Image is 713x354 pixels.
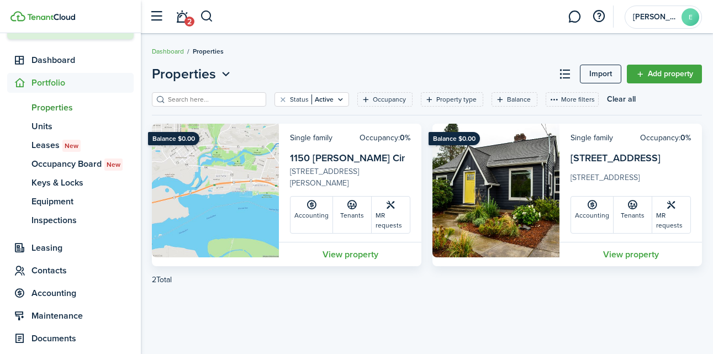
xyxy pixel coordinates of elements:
span: Keys & Locks [31,176,134,189]
span: Documents [31,332,134,345]
button: Search [200,7,214,26]
a: MR requests [372,197,410,233]
a: Dashboard [152,46,184,56]
button: Clear all [607,92,636,107]
card-header-right: Occupancy: [360,132,410,144]
button: Clear filter [278,95,288,104]
a: Messaging [564,3,585,31]
b: 0% [680,132,691,144]
filter-tag-label: Status [290,94,309,104]
card-header-left: Single family [571,132,613,144]
img: TenantCloud [10,11,25,22]
span: Properties [193,46,224,56]
avatar-text: E [682,8,699,26]
a: Properties [7,98,134,117]
span: 2 [184,17,194,27]
span: Leasing [31,241,134,255]
card-description: [STREET_ADDRESS] [571,172,691,189]
span: Contacts [31,264,134,277]
a: [STREET_ADDRESS] [571,151,661,165]
filter-tag-label: Balance [507,94,531,104]
p: 2 Total [152,274,172,286]
filter-tag-label: Property type [436,94,477,104]
span: Portfolio [31,76,134,89]
card-header-left: Single family [290,132,332,144]
a: Accounting [571,197,614,233]
a: Units [7,117,134,136]
span: Maintenance [31,309,134,323]
img: Property avatar [152,124,279,257]
span: Properties [152,64,216,84]
span: Inspections [31,214,134,227]
button: Open menu [152,64,233,84]
a: Occupancy BoardNew [7,155,134,173]
span: Properties [31,101,134,114]
card-header-right: Occupancy: [640,132,691,144]
a: MR requests [652,197,691,233]
a: 1150 [PERSON_NAME] Cir [290,151,405,165]
card-description: [STREET_ADDRESS][PERSON_NAME] [290,166,410,189]
span: Occupancy Board [31,157,134,171]
a: Add property [627,65,702,83]
a: View property [279,242,421,266]
a: Notifications [171,3,192,31]
button: Open sidebar [146,6,167,27]
a: Keys & Locks [7,173,134,192]
filter-tag: Open filter [492,92,537,107]
input: Search here... [165,94,262,105]
span: Emily [633,13,677,21]
a: Equipment [7,192,134,211]
a: Inspections [7,211,134,230]
button: More filters [546,92,599,107]
a: View property [559,242,702,266]
span: New [107,160,120,170]
span: Dashboard [31,54,134,67]
ribbon: Balance $0.00 [429,132,480,145]
filter-tag: Open filter [274,92,349,107]
button: Open resource center [589,7,608,26]
a: LeasesNew [7,136,134,155]
a: Import [580,65,621,83]
filter-tag-label: Occupancy [373,94,406,104]
a: Tenants [614,197,652,233]
img: Property avatar [432,124,559,257]
button: Properties [152,64,233,84]
a: Tenants [333,197,372,233]
filter-tag-value: Active [311,94,334,104]
img: TenantCloud [27,14,75,20]
span: Equipment [31,195,134,208]
span: New [65,141,78,151]
filter-tag: Open filter [421,92,483,107]
filter-tag: Open filter [357,92,413,107]
span: Accounting [31,287,134,300]
a: Accounting [291,197,333,233]
span: Leases [31,139,134,152]
span: Units [31,120,134,133]
b: 0% [400,132,410,144]
ribbon: Balance $0.00 [148,132,199,145]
